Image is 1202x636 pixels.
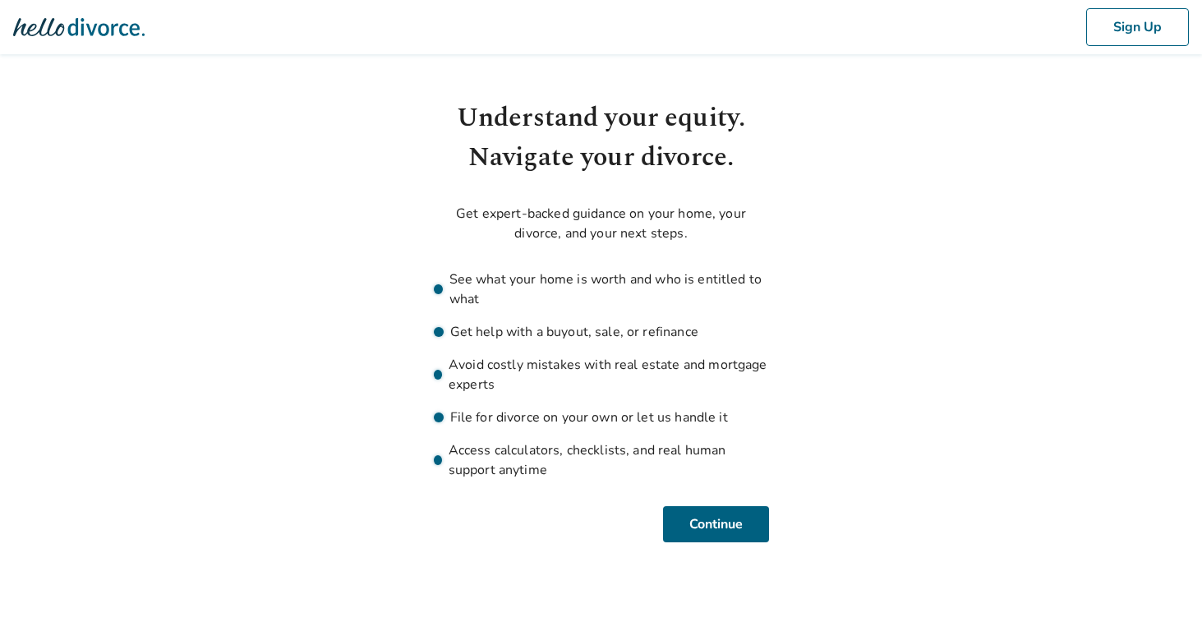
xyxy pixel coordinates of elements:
h1: Understand your equity. Navigate your divorce. [434,99,769,177]
button: Continue [663,506,769,542]
li: Avoid costly mistakes with real estate and mortgage experts [434,355,769,394]
img: Hello Divorce Logo [13,11,145,44]
li: See what your home is worth and who is entitled to what [434,270,769,309]
p: Get expert-backed guidance on your home, your divorce, and your next steps. [434,204,769,243]
li: File for divorce on your own or let us handle it [434,408,769,427]
li: Access calculators, checklists, and real human support anytime [434,440,769,480]
button: Sign Up [1086,8,1189,46]
li: Get help with a buyout, sale, or refinance [434,322,769,342]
